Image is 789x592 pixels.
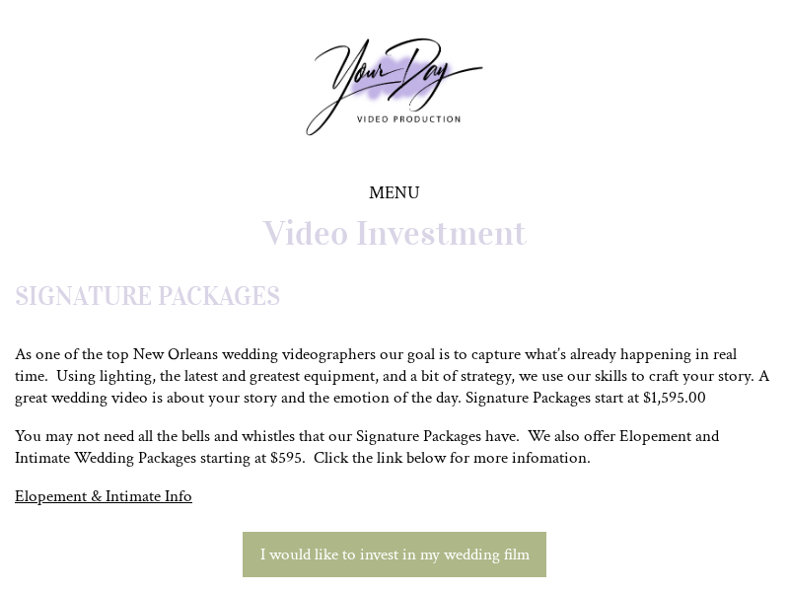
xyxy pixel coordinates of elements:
[10,212,779,255] h1: Video Investment
[276,8,513,166] a: Your Day Production Logo
[15,485,192,507] a: Elopement & Intimate Info
[243,532,545,577] a: I would like to invest in my wedding film
[15,343,774,408] p: As one of the top New Orleans wedding videographers our goal is to capture what’s already happeni...
[260,544,530,565] span: I would like to invest in my wedding film
[15,425,774,469] p: You may not need all the bells and whistles that our Signature Packages have. We also offer Elope...
[15,279,774,312] h2: SIGNATURE PACKAGES
[369,182,420,204] span: MENU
